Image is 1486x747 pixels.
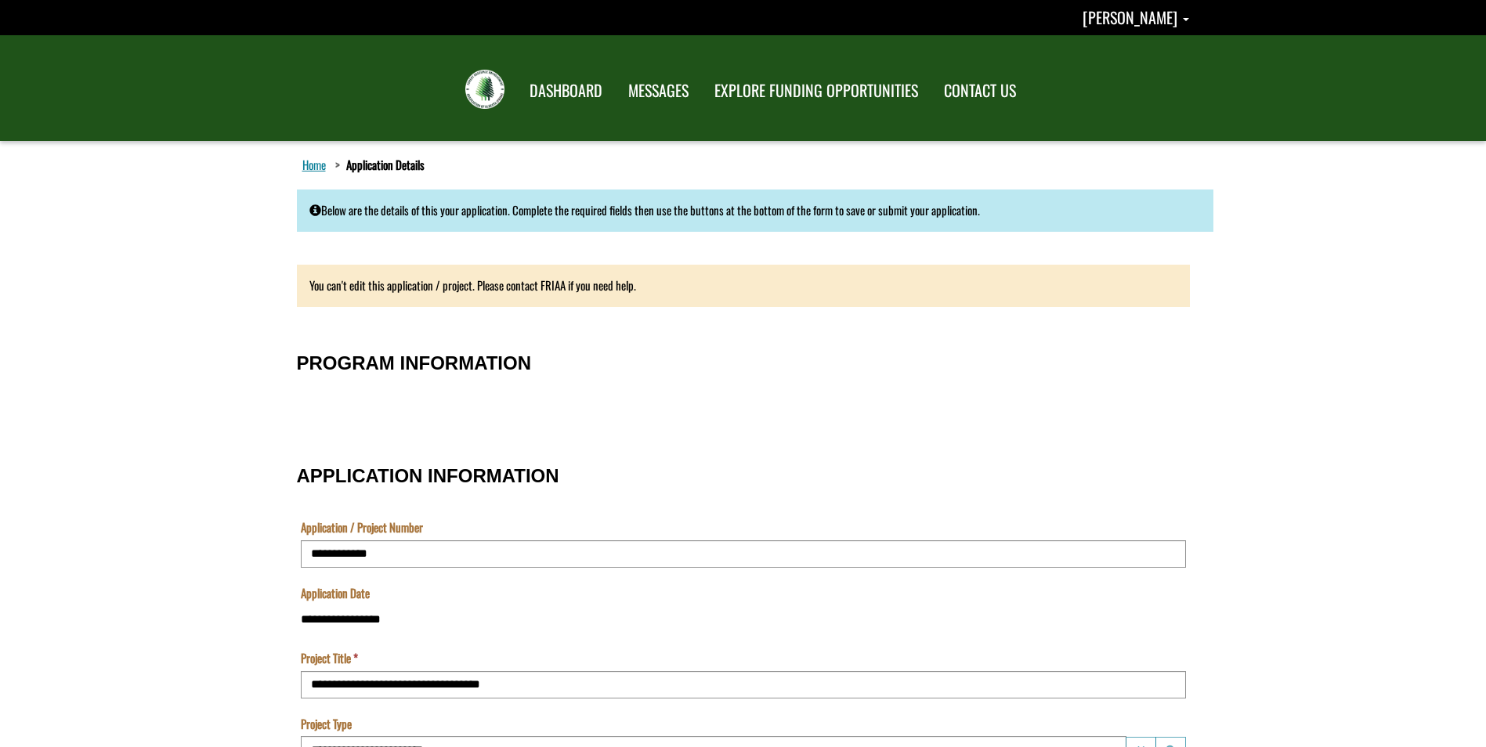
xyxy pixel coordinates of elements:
[301,716,352,732] label: Project Type
[301,519,423,536] label: Application / Project Number
[297,189,1213,231] div: Below are the details of this your application. Complete the required fields then use the buttons...
[465,70,504,109] img: FRIAA Submissions Portal
[301,650,358,666] label: Project Title
[297,265,1190,306] div: You can't edit this application / project. Please contact FRIAA if you need help.
[297,466,1190,486] h3: APPLICATION INFORMATION
[301,671,1186,698] input: Project Title
[297,353,1190,373] h3: PROGRAM INFORMATION
[515,67,1028,110] nav: Main Navigation
[331,157,425,173] li: Application Details
[703,71,930,110] a: EXPLORE FUNDING OPPORTUNITIES
[518,71,614,110] a: DASHBOARD
[297,337,1190,434] fieldset: PROGRAM INFORMATION
[301,585,370,601] label: Application Date
[932,71,1028,110] a: CONTACT US
[299,154,329,175] a: Home
[616,71,700,110] a: MESSAGES
[1083,5,1189,29] a: Kim Pashak
[1083,5,1177,29] span: [PERSON_NAME]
